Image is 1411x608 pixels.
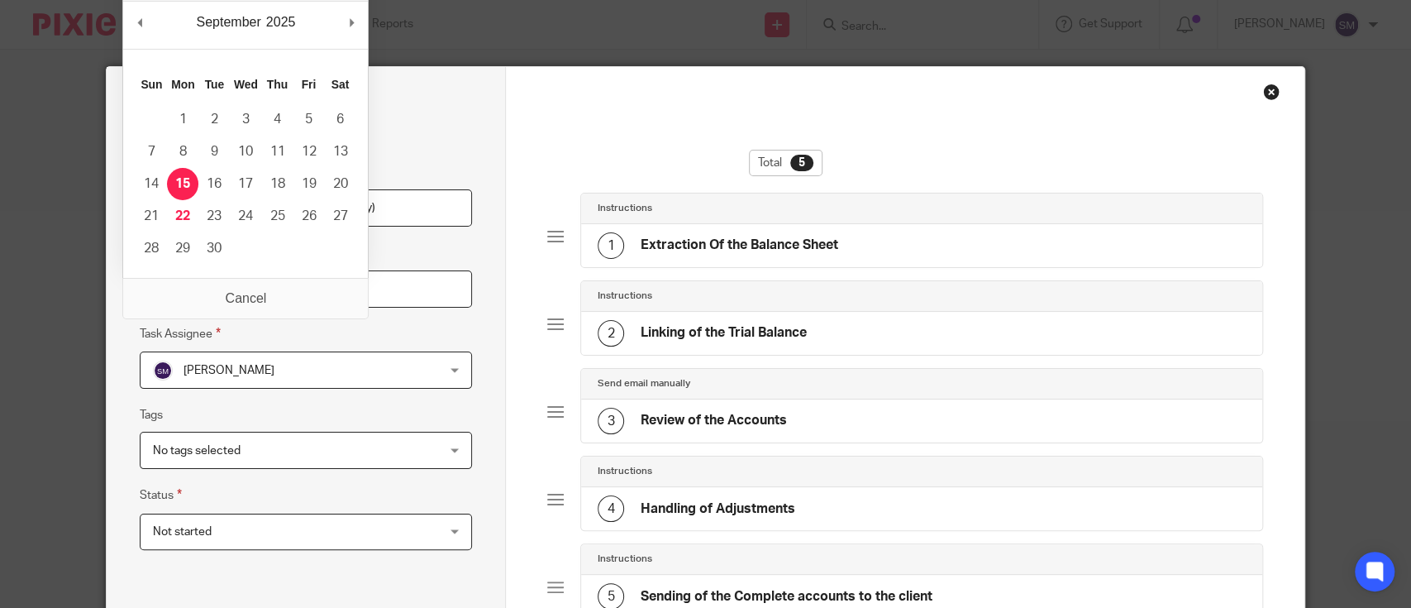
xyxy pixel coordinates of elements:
[167,103,198,136] button: 1
[293,103,324,136] button: 5
[167,232,198,265] button: 29
[131,10,148,35] button: Previous Month
[230,103,261,136] button: 3
[790,155,813,171] div: 5
[641,588,932,606] h4: Sending of the Complete accounts to the client
[641,500,795,518] h4: Handling of Adjustments
[598,495,624,522] div: 4
[136,232,167,265] button: 28
[293,200,324,232] button: 26
[749,150,822,176] div: Total
[261,136,293,168] button: 11
[598,377,690,390] h4: Send email manually
[198,200,230,232] button: 23
[261,168,293,200] button: 18
[167,136,198,168] button: 8
[641,237,838,254] h4: Extraction Of the Balance Sheet
[230,136,261,168] button: 10
[140,407,163,424] label: Tags
[184,365,274,376] span: [PERSON_NAME]
[234,78,258,91] abbr: Wednesday
[153,526,212,538] span: Not started
[171,78,194,91] abbr: Monday
[641,412,787,429] h4: Review of the Accounts
[140,270,472,308] input: Use the arrow keys to pick a date
[198,103,230,136] button: 2
[302,78,317,91] abbr: Friday
[598,232,624,259] div: 1
[324,103,355,136] button: 6
[167,168,198,200] button: 15
[641,324,807,342] h4: Linking of the Trial Balance
[141,78,162,91] abbr: Sunday
[598,408,624,434] div: 3
[598,465,652,478] h4: Instructions
[230,168,261,200] button: 17
[153,445,241,457] span: No tags selected
[140,486,182,505] label: Status
[324,168,355,200] button: 20
[198,136,230,168] button: 9
[598,202,652,215] h4: Instructions
[261,200,293,232] button: 25
[153,361,173,381] img: svg%3E
[198,168,230,200] button: 16
[194,10,264,35] div: September
[293,168,324,200] button: 19
[267,78,288,91] abbr: Thursday
[331,78,350,91] abbr: Saturday
[598,553,652,566] h4: Instructions
[324,136,355,168] button: 13
[136,200,167,232] button: 21
[261,103,293,136] button: 4
[293,136,324,168] button: 12
[598,320,624,347] div: 2
[198,232,230,265] button: 30
[205,78,225,91] abbr: Tuesday
[167,200,198,232] button: 22
[598,290,652,303] h4: Instructions
[230,200,261,232] button: 24
[343,10,360,35] button: Next Month
[136,136,167,168] button: 7
[264,10,298,35] div: 2025
[1263,84,1280,100] div: Close this dialog window
[140,324,221,343] label: Task Assignee
[136,168,167,200] button: 14
[324,200,355,232] button: 27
